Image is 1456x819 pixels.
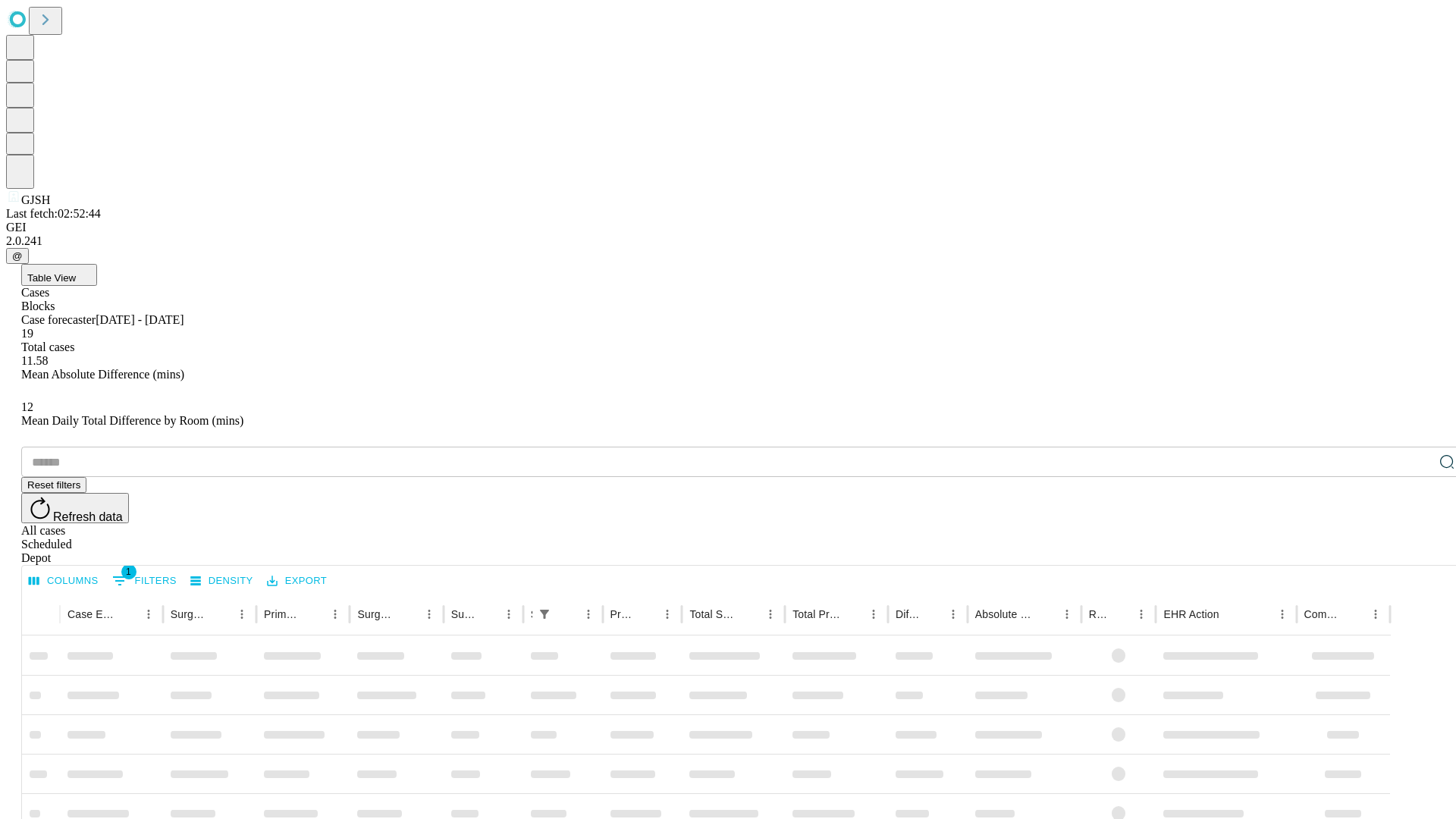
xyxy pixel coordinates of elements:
div: Surgery Name [357,608,395,620]
button: Sort [303,604,325,625]
button: Menu [863,604,884,625]
span: 12 [21,400,33,413]
button: Menu [498,604,519,625]
button: Menu [231,604,253,625]
div: Scheduled In Room Duration [531,608,532,620]
div: GEI [6,221,1450,234]
button: Sort [1035,604,1056,625]
button: Export [263,570,331,593]
button: Sort [921,604,943,625]
button: Sort [1344,604,1365,625]
div: EHR Action [1163,608,1219,620]
button: Sort [1109,604,1131,625]
button: Sort [557,604,578,625]
button: Menu [1365,604,1386,625]
button: Select columns [25,570,102,593]
div: Absolute Difference [975,608,1034,620]
span: Refresh data [53,510,123,523]
div: 2.0.241 [6,234,1450,248]
div: Surgeon Name [171,608,209,620]
span: Total cases [21,340,74,353]
button: Menu [138,604,159,625]
button: Menu [325,604,346,625]
button: Table View [21,264,97,286]
button: Sort [1221,604,1242,625]
button: Menu [1056,604,1078,625]
button: Sort [739,604,760,625]
span: @ [12,250,23,262]
button: Show filters [534,604,555,625]
button: Density [187,570,257,593]
button: Refresh data [21,493,129,523]
button: Reset filters [21,477,86,493]
button: Menu [578,604,599,625]
button: Show filters [108,569,180,593]
div: Total Scheduled Duration [689,608,737,620]
button: Sort [842,604,863,625]
div: Surgery Date [451,608,475,620]
button: Sort [397,604,419,625]
div: Comments [1304,608,1342,620]
span: Mean Absolute Difference (mins) [21,368,184,381]
button: Sort [210,604,231,625]
div: Case Epic Id [67,608,115,620]
span: GJSH [21,193,50,206]
div: Total Predicted Duration [792,608,840,620]
div: Primary Service [264,608,302,620]
div: Difference [896,608,920,620]
span: 19 [21,327,33,340]
span: Mean Daily Total Difference by Room (mins) [21,414,243,427]
div: 1 active filter [534,604,555,625]
span: Reset filters [27,479,80,491]
button: Menu [657,604,678,625]
button: Menu [1272,604,1293,625]
button: Sort [117,604,138,625]
button: @ [6,248,29,264]
div: Predicted In Room Duration [610,608,635,620]
span: 11.58 [21,354,48,367]
button: Sort [477,604,498,625]
button: Menu [943,604,964,625]
span: Last fetch: 02:52:44 [6,207,101,220]
span: Case forecaster [21,313,96,326]
span: 1 [121,564,136,579]
button: Menu [760,604,781,625]
button: Sort [635,604,657,625]
div: Resolved in EHR [1089,608,1109,620]
button: Menu [1131,604,1152,625]
span: Table View [27,272,76,284]
button: Menu [419,604,440,625]
span: [DATE] - [DATE] [96,313,184,326]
